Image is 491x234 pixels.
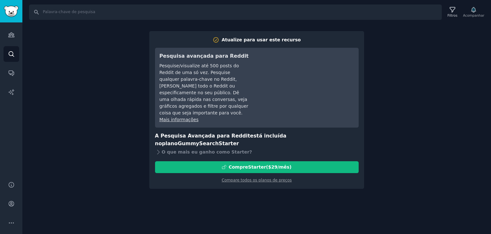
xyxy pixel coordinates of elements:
font: Atualize para usar este recurso [222,37,301,42]
font: ($ [266,164,271,170]
a: Mais informações [160,117,199,122]
font: ) [289,164,291,170]
button: CompreStarter($29/mês) [155,161,359,173]
font: 29 [271,164,277,170]
font: GummySearch [178,140,219,146]
font: /mês [277,164,290,170]
a: Compare todos os planos de preços [222,178,292,182]
font: Pesquise/visualize até 500 posts do Reddit de uma só vez. Pesquise qualquer palavra-chave no Redd... [160,63,248,115]
font: plano [162,140,178,146]
font: A Pesquisa Avançada para Reddit [155,133,250,139]
font: o Starter [227,149,249,155]
iframe: Reprodutor de vídeo do YouTube [258,52,354,100]
font: Starter [248,164,266,170]
font: Compre [229,164,248,170]
img: Logotipo do GummySearch [4,6,19,17]
font: ? [249,149,252,155]
font: Filtros [448,13,457,17]
font: O que mais eu ganho com [162,149,227,155]
font: Starter [219,140,239,146]
input: Palavra-chave de pesquisa [29,4,442,20]
font: Pesquisa avançada para Reddit [160,53,249,59]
